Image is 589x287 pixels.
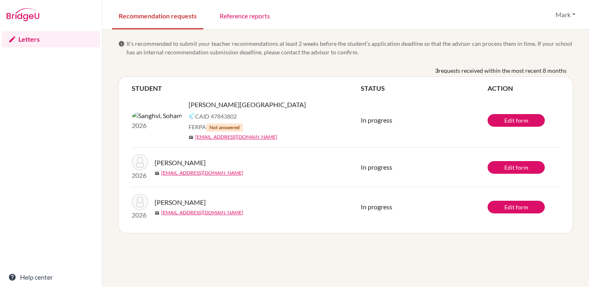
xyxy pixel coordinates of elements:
p: 2026 [132,170,148,180]
img: Kachhala, Darshil [132,194,148,210]
span: mail [189,135,193,140]
span: It’s recommended to submit your teacher recommendations at least 2 weeks before the student’s app... [126,39,573,56]
a: Edit form [488,161,545,174]
a: [EMAIL_ADDRESS][DOMAIN_NAME] [161,169,243,177]
img: Kachhala, Darshil [132,154,148,170]
img: Sanghvi, Soham [132,111,182,121]
span: mail [155,211,160,215]
span: info [118,40,125,47]
th: STUDENT [132,83,361,93]
b: 3 [435,66,438,75]
span: In progress [361,116,392,124]
img: Common App logo [189,113,195,119]
img: Bridge-U [7,8,39,21]
span: [PERSON_NAME] [155,158,206,168]
a: Recommendation requests [112,1,203,29]
button: Mark [552,7,579,22]
a: Help center [2,269,100,285]
span: Not answered [206,123,243,132]
span: FERPA [189,123,243,132]
span: requests received within the most recent 8 months [438,66,567,75]
span: In progress [361,203,392,211]
p: 2026 [132,121,182,130]
a: Edit form [488,114,545,127]
a: [EMAIL_ADDRESS][DOMAIN_NAME] [195,133,277,141]
span: In progress [361,163,392,171]
span: [PERSON_NAME] [155,197,206,207]
a: [EMAIL_ADDRESS][DOMAIN_NAME] [161,209,243,216]
th: ACTION [488,83,560,93]
a: Letters [2,31,100,47]
span: [PERSON_NAME][GEOGRAPHIC_DATA] [189,100,306,110]
a: Edit form [488,201,545,213]
th: STATUS [361,83,488,93]
span: CAID 47843802 [195,112,237,121]
p: 2026 [132,210,148,220]
span: mail [155,171,160,176]
a: Reference reports [213,1,277,29]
